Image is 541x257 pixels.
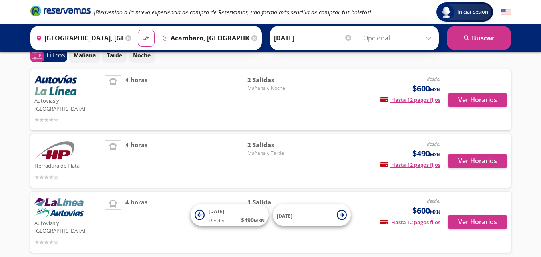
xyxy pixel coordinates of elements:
[125,140,147,182] span: 4 horas
[427,198,440,204] em: desde:
[34,140,74,160] img: Herradura de Plata
[277,212,292,219] span: [DATE]
[191,204,269,226] button: [DATE]Desde:$490MXN
[448,93,507,107] button: Ver Horarios
[129,47,155,63] button: Noche
[34,160,101,170] p: Herradura de Plata
[209,217,224,224] span: Desde:
[46,50,65,60] p: Filtros
[363,28,435,48] input: Opcional
[247,150,304,157] span: Mañana y Tarde
[94,8,371,16] em: ¡Bienvenido a la nueva experiencia de compra de Reservamos, una forma más sencilla de comprar tus...
[427,75,440,82] em: desde:
[34,198,84,218] img: Autovías y La Línea
[412,205,440,217] span: $600
[247,75,304,85] span: 2 Salidas
[209,208,224,215] span: [DATE]
[430,209,440,215] small: MXN
[74,51,96,59] p: Mañana
[448,154,507,168] button: Ver Horarios
[454,8,491,16] span: Iniciar sesión
[412,83,440,95] span: $600
[427,140,440,147] em: desde:
[447,26,511,50] button: Buscar
[254,217,265,223] small: MXN
[34,95,101,113] p: Autovías y [GEOGRAPHIC_DATA]
[380,219,440,226] span: Hasta 12 pagos fijos
[102,47,127,63] button: Tarde
[501,7,511,17] button: English
[247,198,304,207] span: 1 Salida
[247,140,304,150] span: 2 Salidas
[380,161,440,168] span: Hasta 12 pagos fijos
[34,75,77,95] img: Autovías y La Línea
[448,215,507,229] button: Ver Horarios
[380,96,440,103] span: Hasta 12 pagos fijos
[34,218,101,235] p: Autovías y [GEOGRAPHIC_DATA]
[30,5,91,19] a: Brand Logo
[430,152,440,158] small: MXN
[125,198,147,247] span: 4 horas
[133,51,151,59] p: Noche
[274,28,352,48] input: Elegir Fecha
[273,204,351,226] button: [DATE]
[125,75,147,124] span: 4 horas
[30,5,91,17] i: Brand Logo
[69,47,100,63] button: Mañana
[30,48,67,62] button: 0Filtros
[247,85,304,92] span: Mañana y Noche
[412,148,440,160] span: $490
[33,28,123,48] input: Buscar Origen
[430,87,440,93] small: MXN
[241,216,265,224] span: $ 490
[107,51,122,59] p: Tarde
[159,28,249,48] input: Buscar Destino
